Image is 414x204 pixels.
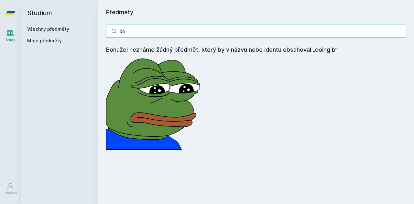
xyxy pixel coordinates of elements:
[6,38,15,42] div: Study
[27,26,69,32] a: Všechny předměty
[1,26,19,46] a: Study
[106,25,406,38] input: Název nebo ident předmětu…
[4,191,17,196] div: Uživatel
[1,179,19,199] a: Uživatel
[106,54,203,150] img: error_picture.png
[27,38,62,44] span: Moje předměty
[106,8,406,17] h1: Předměty
[106,45,406,54] h4: Bohužel neznáme žádný předmět, který by v názvu nebo identu obsahoval „doing b”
